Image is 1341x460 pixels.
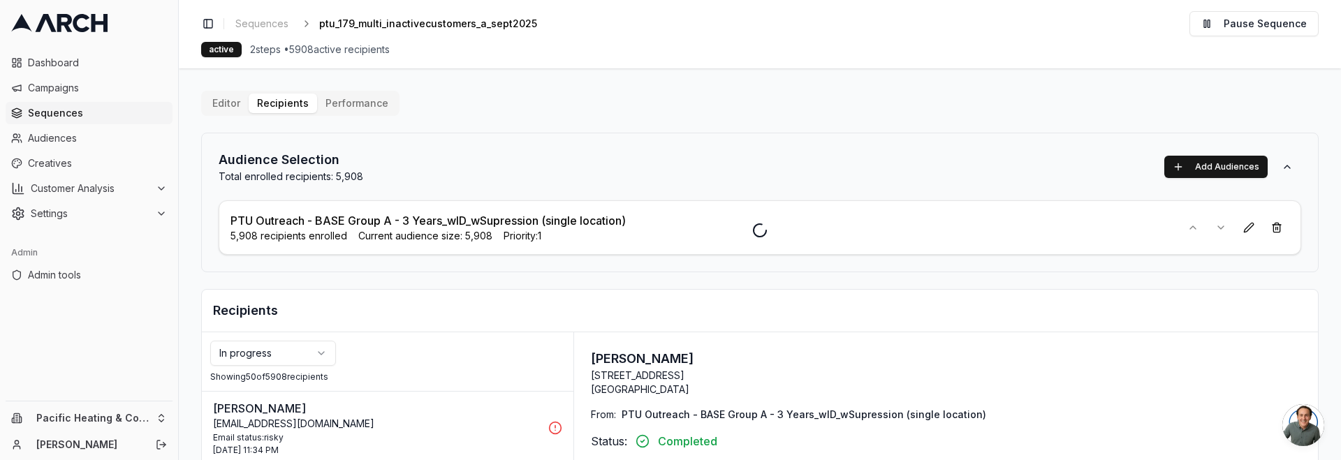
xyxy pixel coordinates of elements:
div: Open chat [1282,404,1324,446]
a: Admin tools [6,264,173,286]
span: Settings [31,207,150,221]
span: Creatives [28,156,167,170]
span: Sequences [28,106,167,120]
span: Customer Analysis [31,181,150,195]
span: Pacific Heating & Cooling [36,412,150,424]
div: Admin [6,242,173,264]
span: Campaigns [28,81,167,95]
a: Creatives [6,152,173,175]
span: Audiences [28,131,167,145]
a: [PERSON_NAME] [36,438,140,452]
button: Pacific Heating & Cooling [6,407,173,429]
a: Sequences [6,102,173,124]
a: Campaigns [6,77,173,99]
span: Dashboard [28,56,167,70]
a: Audiences [6,127,173,149]
span: Admin tools [28,268,167,282]
button: Customer Analysis [6,177,173,200]
a: Dashboard [6,52,173,74]
button: Settings [6,202,173,225]
button: Log out [152,435,171,454]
